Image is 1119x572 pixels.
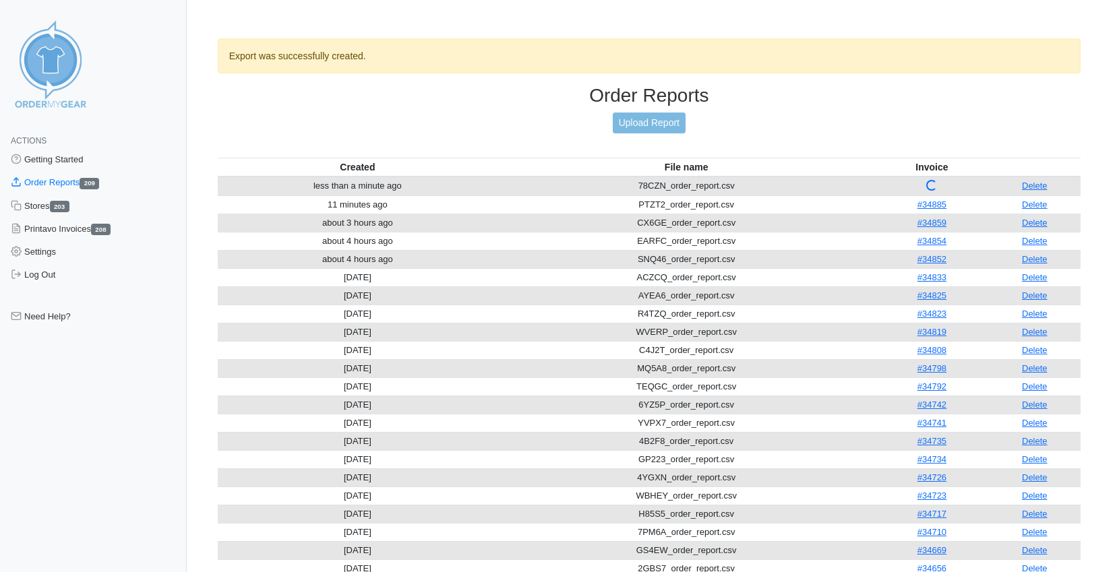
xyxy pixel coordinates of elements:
[1022,272,1048,282] a: Delete
[1022,181,1048,191] a: Delete
[917,290,946,300] a: #34825
[875,158,988,177] th: Invoice
[218,158,497,177] th: Created
[1022,236,1048,246] a: Delete
[917,418,946,428] a: #34741
[218,432,497,450] td: [DATE]
[218,323,497,341] td: [DATE]
[917,400,946,410] a: #34742
[1022,290,1048,300] a: Delete
[1022,199,1048,210] a: Delete
[218,377,497,395] td: [DATE]
[1022,363,1048,373] a: Delete
[917,490,946,501] a: #34723
[497,214,875,232] td: CX6GE_order_report.csv
[917,527,946,537] a: #34710
[218,541,497,559] td: [DATE]
[218,214,497,232] td: about 3 hours ago
[80,178,99,189] span: 209
[497,305,875,323] td: R4TZQ_order_report.csv
[497,450,875,468] td: GP223_order_report.csv
[497,505,875,523] td: H85S5_order_report.csv
[218,305,497,323] td: [DATE]
[91,224,111,235] span: 208
[497,377,875,395] td: TEQGC_order_report.csv
[497,250,875,268] td: SNQ46_order_report.csv
[218,84,1081,107] h3: Order Reports
[917,218,946,228] a: #34859
[917,327,946,337] a: #34819
[497,177,875,196] td: 78CZN_order_report.csv
[218,414,497,432] td: [DATE]
[497,468,875,486] td: 4YGXN_order_report.csv
[218,268,497,286] td: [DATE]
[1022,509,1048,519] a: Delete
[1022,381,1048,391] a: Delete
[50,201,69,212] span: 203
[497,286,875,305] td: AYEA6_order_report.csv
[917,309,946,319] a: #34823
[497,195,875,214] td: PTZT2_order_report.csv
[218,195,497,214] td: 11 minutes ago
[1022,218,1048,228] a: Delete
[917,509,946,519] a: #34717
[218,486,497,505] td: [DATE]
[917,199,946,210] a: #34885
[218,250,497,268] td: about 4 hours ago
[1022,472,1048,482] a: Delete
[917,272,946,282] a: #34833
[218,468,497,486] td: [DATE]
[613,113,686,133] a: Upload Report
[218,395,497,414] td: [DATE]
[917,381,946,391] a: #34792
[497,341,875,359] td: C4J2T_order_report.csv
[917,454,946,464] a: #34734
[497,414,875,432] td: YVPX7_order_report.csv
[917,363,946,373] a: #34798
[497,359,875,377] td: MQ5A8_order_report.csv
[1022,418,1048,428] a: Delete
[1022,327,1048,337] a: Delete
[917,236,946,246] a: #34854
[218,341,497,359] td: [DATE]
[497,158,875,177] th: File name
[1022,545,1048,555] a: Delete
[917,436,946,446] a: #34735
[1022,309,1048,319] a: Delete
[497,486,875,505] td: WBHEY_order_report.csv
[497,432,875,450] td: 4B2F8_order_report.csv
[218,177,497,196] td: less than a minute ago
[218,232,497,250] td: about 4 hours ago
[497,395,875,414] td: 6YZ5P_order_report.csv
[1022,400,1048,410] a: Delete
[1022,254,1048,264] a: Delete
[917,345,946,355] a: #34808
[218,505,497,523] td: [DATE]
[1022,436,1048,446] a: Delete
[497,323,875,341] td: WVERP_order_report.csv
[218,450,497,468] td: [DATE]
[917,472,946,482] a: #34726
[1022,490,1048,501] a: Delete
[497,232,875,250] td: EARFC_order_report.csv
[497,268,875,286] td: ACZCQ_order_report.csv
[917,545,946,555] a: #34669
[1022,454,1048,464] a: Delete
[218,523,497,541] td: [DATE]
[1022,345,1048,355] a: Delete
[218,359,497,377] td: [DATE]
[917,254,946,264] a: #34852
[497,523,875,541] td: 7PM6A_order_report.csv
[218,38,1081,73] div: Export was successfully created.
[1022,527,1048,537] a: Delete
[497,541,875,559] td: GS4EW_order_report.csv
[218,286,497,305] td: [DATE]
[11,136,47,146] span: Actions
